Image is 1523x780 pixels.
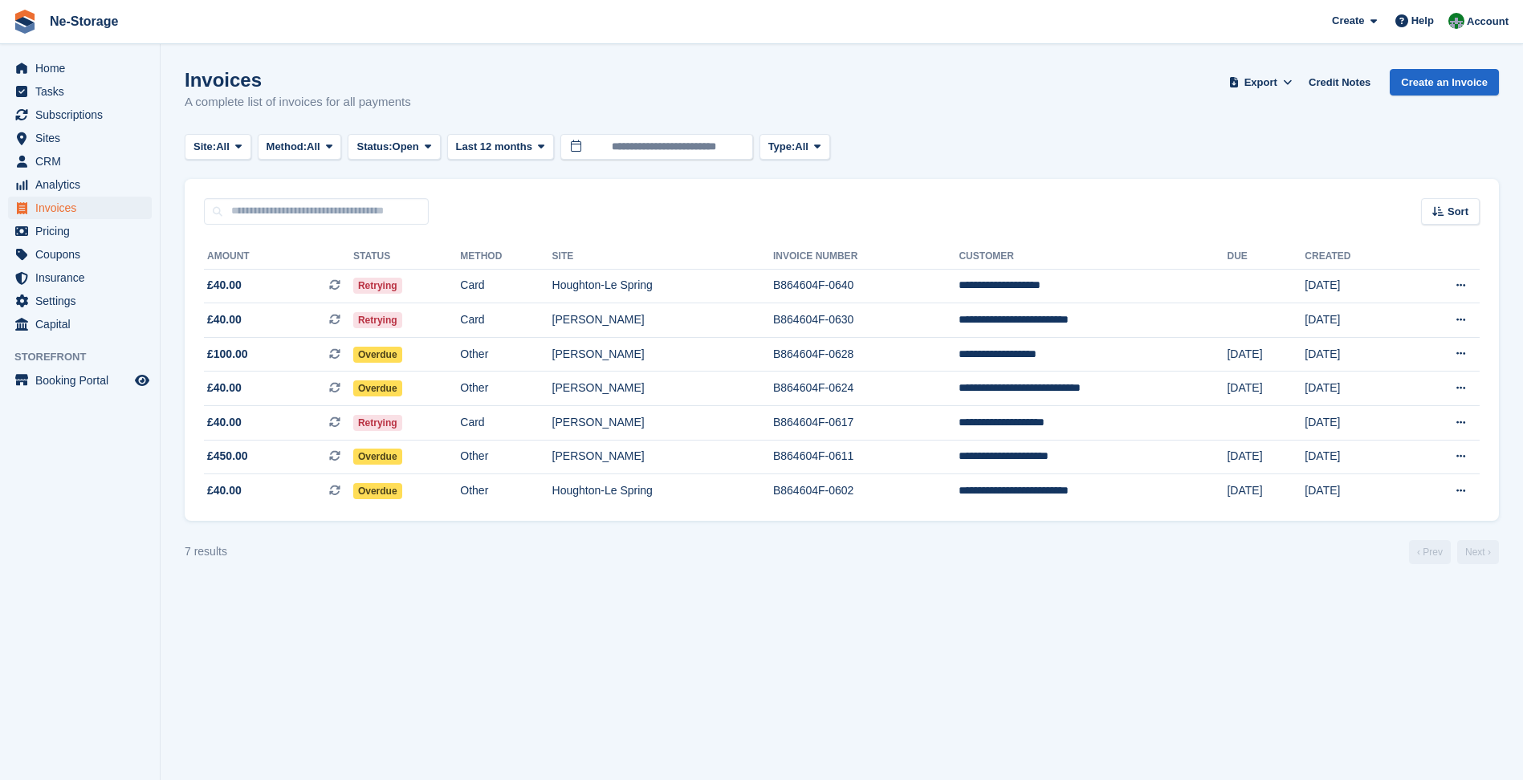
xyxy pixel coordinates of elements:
[1406,540,1502,564] nav: Page
[773,337,959,372] td: B864604F-0628
[1332,13,1364,29] span: Create
[207,346,248,363] span: £100.00
[35,369,132,392] span: Booking Portal
[35,243,132,266] span: Coupons
[8,290,152,312] a: menu
[1227,337,1305,372] td: [DATE]
[8,313,152,335] a: menu
[759,134,830,160] button: Type: All
[1305,303,1406,338] td: [DATE]
[35,150,132,173] span: CRM
[207,380,242,396] span: £40.00
[1305,474,1406,508] td: [DATE]
[959,244,1227,270] th: Customer
[768,139,796,155] span: Type:
[1227,474,1305,508] td: [DATE]
[356,139,392,155] span: Status:
[307,139,320,155] span: All
[460,303,552,338] td: Card
[456,139,532,155] span: Last 12 months
[185,69,411,91] h1: Invoices
[185,134,251,160] button: Site: All
[207,482,242,499] span: £40.00
[35,57,132,79] span: Home
[773,406,959,441] td: B864604F-0617
[8,80,152,103] a: menu
[35,220,132,242] span: Pricing
[35,80,132,103] span: Tasks
[13,10,37,34] img: stora-icon-8386f47178a22dfd0bd8f6a31ec36ba5ce8667c1dd55bd0f319d3a0aa187defe.svg
[35,197,132,219] span: Invoices
[8,104,152,126] a: menu
[773,269,959,303] td: B864604F-0640
[1227,372,1305,406] td: [DATE]
[460,440,552,474] td: Other
[1457,540,1499,564] a: Next
[460,337,552,372] td: Other
[14,349,160,365] span: Storefront
[8,127,152,149] a: menu
[207,448,248,465] span: £450.00
[795,139,808,155] span: All
[43,8,124,35] a: Ne-Storage
[8,369,152,392] a: menu
[8,266,152,289] a: menu
[773,303,959,338] td: B864604F-0630
[1409,540,1451,564] a: Previous
[773,372,959,406] td: B864604F-0624
[353,278,402,294] span: Retrying
[552,372,773,406] td: [PERSON_NAME]
[8,150,152,173] a: menu
[1244,75,1277,91] span: Export
[552,337,773,372] td: [PERSON_NAME]
[552,303,773,338] td: [PERSON_NAME]
[1227,244,1305,270] th: Due
[773,440,959,474] td: B864604F-0611
[1448,13,1464,29] img: Charlotte Nesbitt
[552,269,773,303] td: Houghton-Le Spring
[1390,69,1499,95] a: Create an Invoice
[353,312,402,328] span: Retrying
[35,104,132,126] span: Subscriptions
[35,127,132,149] span: Sites
[35,290,132,312] span: Settings
[8,243,152,266] a: menu
[1305,337,1406,372] td: [DATE]
[552,440,773,474] td: [PERSON_NAME]
[460,244,552,270] th: Method
[207,277,242,294] span: £40.00
[267,139,307,155] span: Method:
[353,449,402,465] span: Overdue
[773,474,959,508] td: B864604F-0602
[552,244,773,270] th: Site
[1448,204,1468,220] span: Sort
[552,474,773,508] td: Houghton-Le Spring
[353,347,402,363] span: Overdue
[8,173,152,196] a: menu
[353,415,402,431] span: Retrying
[216,139,230,155] span: All
[132,371,152,390] a: Preview store
[258,134,342,160] button: Method: All
[460,269,552,303] td: Card
[353,244,460,270] th: Status
[393,139,419,155] span: Open
[460,406,552,441] td: Card
[348,134,440,160] button: Status: Open
[1302,69,1377,95] a: Credit Notes
[1305,372,1406,406] td: [DATE]
[1227,440,1305,474] td: [DATE]
[552,406,773,441] td: [PERSON_NAME]
[8,57,152,79] a: menu
[1411,13,1434,29] span: Help
[353,380,402,396] span: Overdue
[1225,69,1296,95] button: Export
[773,244,959,270] th: Invoice Number
[1305,244,1406,270] th: Created
[35,313,132,335] span: Capital
[447,134,554,160] button: Last 12 months
[1305,406,1406,441] td: [DATE]
[460,474,552,508] td: Other
[207,414,242,431] span: £40.00
[193,139,216,155] span: Site:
